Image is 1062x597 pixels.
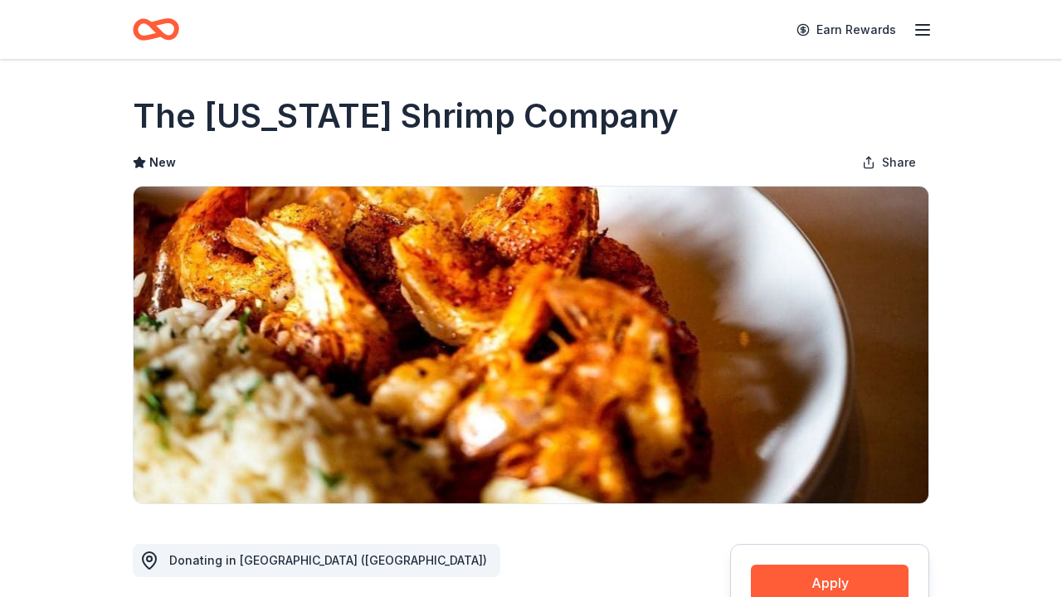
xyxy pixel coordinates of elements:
span: Share [882,153,916,172]
span: New [149,153,176,172]
span: Donating in [GEOGRAPHIC_DATA] ([GEOGRAPHIC_DATA]) [169,553,487,567]
h1: The [US_STATE] Shrimp Company [133,93,679,139]
a: Home [133,10,179,49]
img: Image for The Georgia Shrimp Company [134,187,928,503]
button: Share [849,146,929,179]
a: Earn Rewards [787,15,906,45]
